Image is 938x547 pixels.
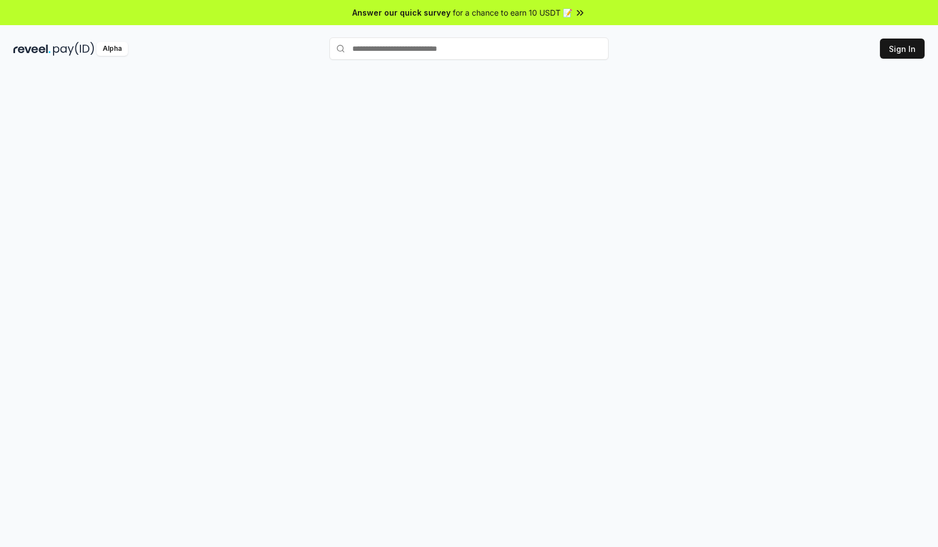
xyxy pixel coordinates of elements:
[13,42,51,56] img: reveel_dark
[53,42,94,56] img: pay_id
[453,7,572,18] span: for a chance to earn 10 USDT 📝
[880,39,925,59] button: Sign In
[352,7,451,18] span: Answer our quick survey
[97,42,128,56] div: Alpha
